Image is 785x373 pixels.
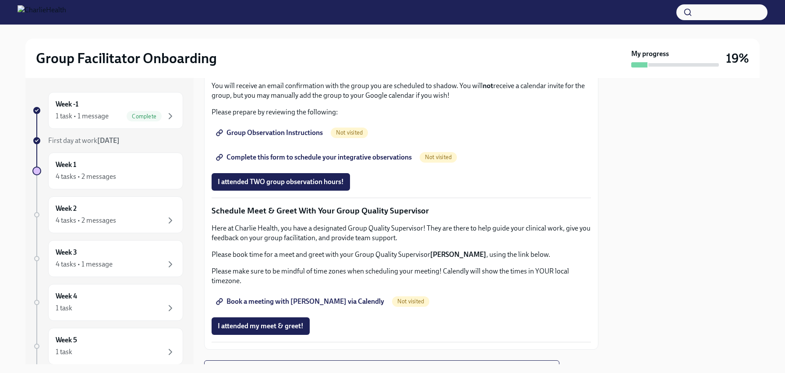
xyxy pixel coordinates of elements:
[56,303,72,313] div: 1 task
[48,136,120,145] span: First day at work
[430,250,486,259] strong: [PERSON_NAME]
[32,153,183,189] a: Week 14 tasks • 2 messages
[212,124,329,142] a: Group Observation Instructions
[212,224,591,243] p: Here at Charlie Health, you have a designated Group Quality Supervisor! They are there to help gu...
[212,205,591,217] p: Schedule Meet & Greet With Your Group Quality Supervisor
[218,153,412,162] span: Complete this form to schedule your integrative observations
[56,259,113,269] div: 4 tasks • 1 message
[56,99,78,109] h6: Week -1
[32,136,183,146] a: First day at work[DATE]
[631,49,669,59] strong: My progress
[212,266,591,286] p: Please make sure to be mindful of time zones when scheduling your meeting! Calendly will show the...
[212,149,418,166] a: Complete this form to schedule your integrative observations
[218,322,304,330] span: I attended my meet & greet!
[32,196,183,233] a: Week 24 tasks • 2 messages
[392,298,429,305] span: Not visited
[212,250,591,259] p: Please book time for a meet and greet with your Group Quality Supervisor , using the link below.
[483,82,493,90] strong: not
[18,5,66,19] img: CharlieHealth
[56,160,76,170] h6: Week 1
[420,154,457,160] span: Not visited
[218,178,344,186] span: I attended TWO group observation hours!
[218,297,384,306] span: Book a meeting with [PERSON_NAME] via Calendly
[32,240,183,277] a: Week 34 tasks • 1 message
[32,328,183,365] a: Week 51 task
[212,107,591,117] p: Please prepare by reviewing the following:
[212,317,310,335] button: I attended my meet & greet!
[97,136,120,145] strong: [DATE]
[56,291,77,301] h6: Week 4
[56,172,116,181] div: 4 tasks • 2 messages
[56,204,77,213] h6: Week 2
[56,335,77,345] h6: Week 5
[56,248,77,257] h6: Week 3
[36,50,217,67] h2: Group Facilitator Onboarding
[127,113,162,120] span: Complete
[212,81,591,100] p: You will receive an email confirmation with the group you are scheduled to shadow. You will recei...
[212,293,390,310] a: Book a meeting with [PERSON_NAME] via Calendly
[32,92,183,129] a: Week -11 task • 1 messageComplete
[32,284,183,321] a: Week 41 task
[331,129,368,136] span: Not visited
[212,173,350,191] button: I attended TWO group observation hours!
[726,50,749,66] h3: 19%
[56,347,72,357] div: 1 task
[218,128,323,137] span: Group Observation Instructions
[56,111,109,121] div: 1 task • 1 message
[56,216,116,225] div: 4 tasks • 2 messages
